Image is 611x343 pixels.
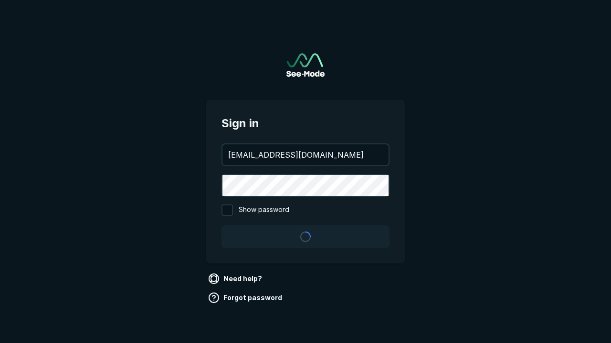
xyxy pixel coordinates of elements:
span: Show password [239,204,289,216]
a: Need help? [206,271,266,286]
a: Go to sign in [286,53,325,77]
a: Forgot password [206,290,286,305]
input: your@email.com [222,144,389,165]
span: Sign in [221,115,390,132]
img: See-Mode Logo [286,53,325,77]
